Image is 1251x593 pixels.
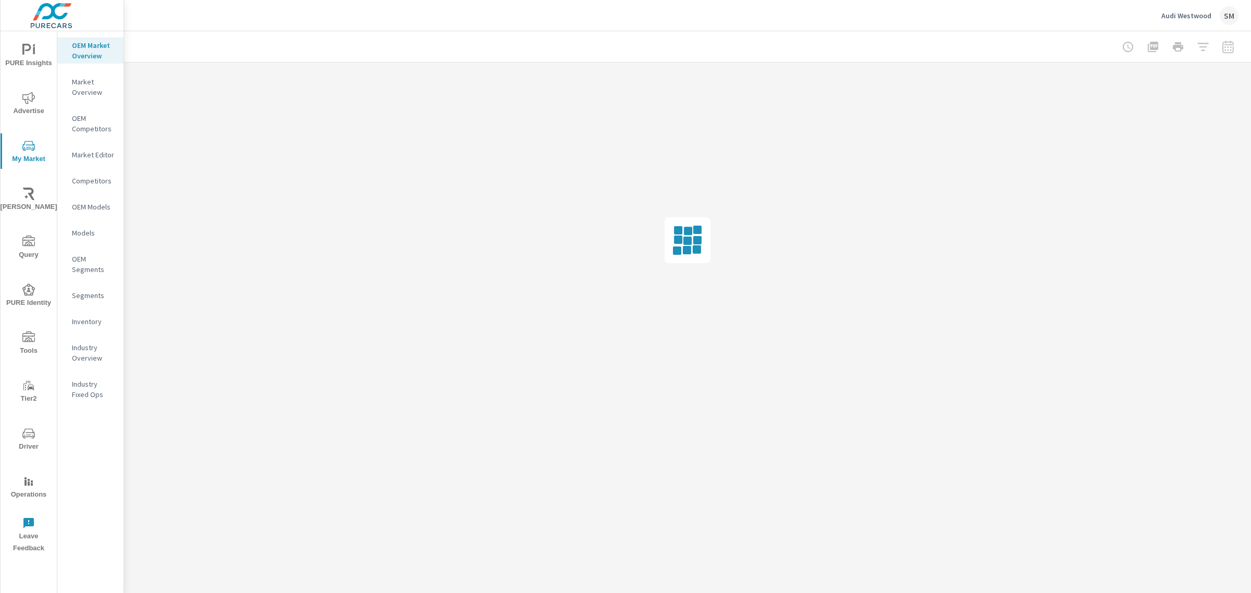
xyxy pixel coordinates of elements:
p: Inventory [72,316,115,327]
div: Inventory [57,314,124,329]
p: Audi Westwood [1161,11,1211,20]
span: PURE Insights [4,44,54,69]
div: SM [1220,6,1238,25]
span: Operations [4,475,54,501]
p: OEM Competitors [72,113,115,134]
p: OEM Market Overview [72,40,115,61]
span: [PERSON_NAME] [4,188,54,213]
p: Market Editor [72,150,115,160]
div: OEM Market Overview [57,38,124,64]
span: Driver [4,427,54,453]
p: OEM Models [72,202,115,212]
div: Market Editor [57,147,124,163]
p: Industry Overview [72,342,115,363]
div: Competitors [57,173,124,189]
p: Industry Fixed Ops [72,379,115,400]
div: OEM Segments [57,251,124,277]
p: OEM Segments [72,254,115,275]
div: Segments [57,288,124,303]
span: Tools [4,331,54,357]
span: Leave Feedback [4,517,54,554]
div: nav menu [1,31,57,559]
p: Segments [72,290,115,301]
div: OEM Models [57,199,124,215]
span: Query [4,236,54,261]
span: Tier2 [4,379,54,405]
div: Market Overview [57,74,124,100]
p: Models [72,228,115,238]
div: Industry Fixed Ops [57,376,124,402]
span: Advertise [4,92,54,117]
span: My Market [4,140,54,165]
p: Competitors [72,176,115,186]
div: OEM Competitors [57,110,124,137]
p: Market Overview [72,77,115,97]
span: PURE Identity [4,283,54,309]
div: Industry Overview [57,340,124,366]
div: Models [57,225,124,241]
